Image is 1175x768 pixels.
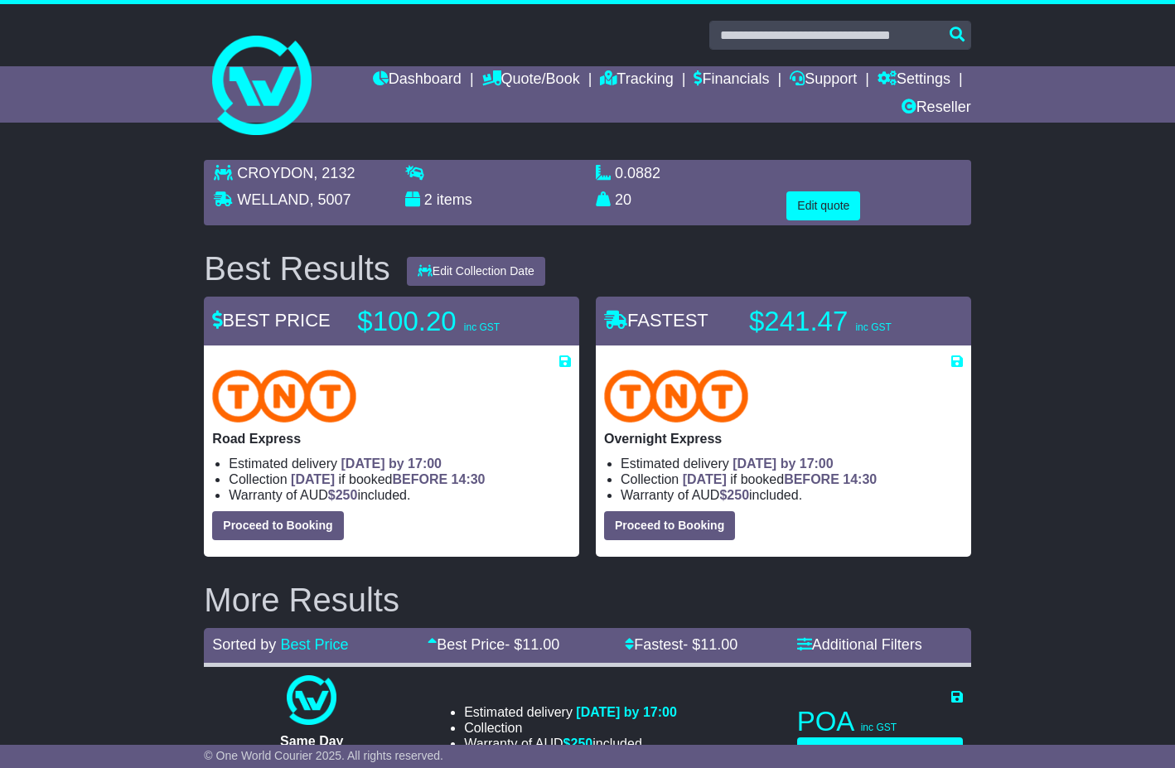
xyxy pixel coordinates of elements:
[571,737,593,751] span: 250
[790,66,857,94] a: Support
[452,472,486,486] span: 14:30
[615,191,631,208] span: 20
[727,488,749,502] span: 250
[505,636,559,653] span: - $
[328,488,358,502] span: $
[428,636,559,653] a: Best Price- $11.00
[621,487,963,503] li: Warranty of AUD included.
[237,191,309,208] span: WELLAND
[212,431,571,447] p: Road Express
[482,66,580,94] a: Quote/Book
[212,310,330,331] span: BEST PRICE
[212,511,343,540] button: Proceed to Booking
[212,370,356,423] img: TNT Domestic: Road Express
[683,472,877,486] span: if booked
[861,722,897,733] span: inc GST
[902,94,971,123] a: Reseller
[784,472,839,486] span: BEFORE
[683,636,737,653] span: - $
[797,705,963,738] p: POA
[212,636,276,653] span: Sorted by
[621,471,963,487] li: Collection
[786,191,860,220] button: Edit quote
[700,636,737,653] span: 11.00
[625,636,737,653] a: Fastest- $11.00
[843,472,877,486] span: 14:30
[604,431,963,447] p: Overnight Express
[563,737,593,751] span: $
[604,310,708,331] span: FASTEST
[309,191,351,208] span: , 5007
[204,582,970,618] h2: More Results
[878,66,950,94] a: Settings
[280,636,348,653] a: Best Price
[313,165,355,181] span: , 2132
[291,472,335,486] span: [DATE]
[229,456,571,471] li: Estimated delivery
[621,456,963,471] li: Estimated delivery
[341,456,442,471] span: [DATE] by 17:00
[464,704,677,720] li: Estimated delivery
[373,66,462,94] a: Dashboard
[204,749,443,762] span: © One World Courier 2025. All rights reserved.
[600,66,673,94] a: Tracking
[287,675,336,725] img: One World Courier: Same Day Nationwide(quotes take 0.5-1 hour)
[237,165,313,181] span: CROYDON
[694,66,769,94] a: Financials
[576,705,677,719] span: [DATE] by 17:00
[604,511,735,540] button: Proceed to Booking
[855,321,891,333] span: inc GST
[424,191,433,208] span: 2
[392,472,447,486] span: BEFORE
[464,720,677,736] li: Collection
[797,737,963,766] button: Proceed to Booking
[683,472,727,486] span: [DATE]
[357,305,564,338] p: $100.20
[797,636,922,653] a: Additional Filters
[464,736,677,751] li: Warranty of AUD included.
[733,456,834,471] span: [DATE] by 17:00
[604,370,748,423] img: TNT Domestic: Overnight Express
[749,305,956,338] p: $241.47
[407,257,545,286] button: Edit Collection Date
[229,471,571,487] li: Collection
[291,472,485,486] span: if booked
[229,487,571,503] li: Warranty of AUD included.
[196,250,399,287] div: Best Results
[437,191,472,208] span: items
[719,488,749,502] span: $
[464,321,500,333] span: inc GST
[336,488,358,502] span: 250
[615,165,660,181] span: 0.0882
[522,636,559,653] span: 11.00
